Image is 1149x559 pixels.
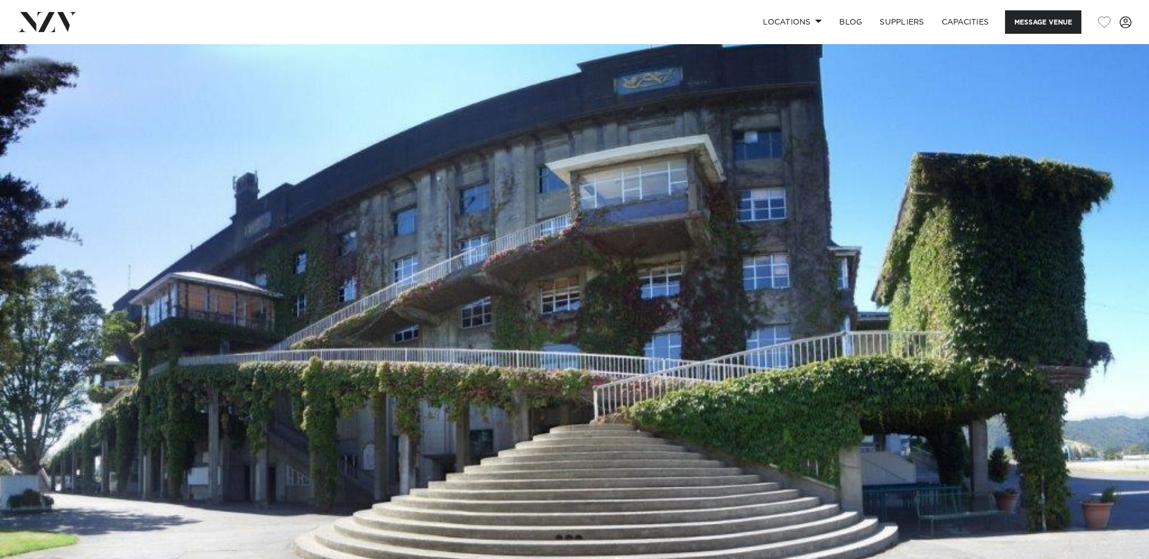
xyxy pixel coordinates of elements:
[1005,10,1081,34] button: Message Venue
[754,10,831,34] a: Locations
[933,10,998,34] a: Capacities
[831,10,871,34] a: BLOG
[871,10,933,34] a: SUPPLIERS
[17,12,77,32] img: nzv-logo.png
